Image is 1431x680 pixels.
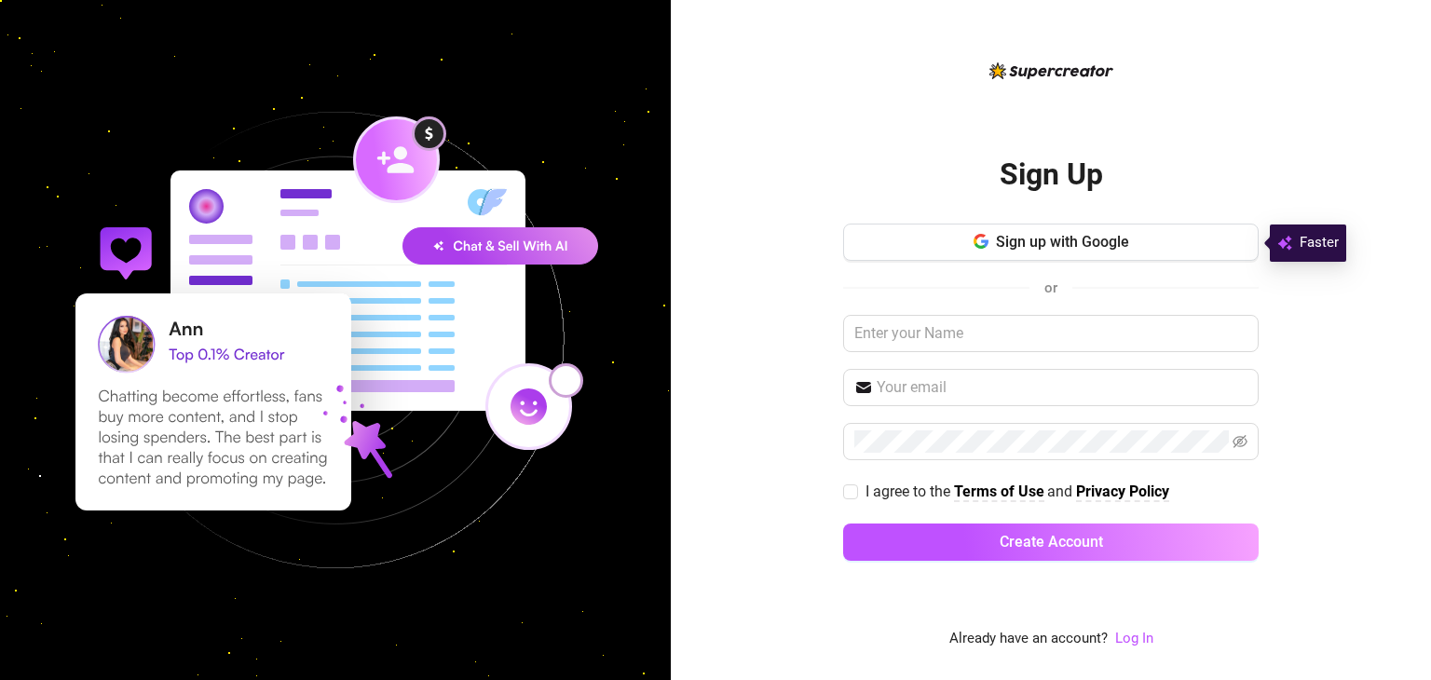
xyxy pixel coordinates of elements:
a: Privacy Policy [1076,483,1169,502]
strong: Terms of Use [954,483,1044,500]
span: Faster [1300,232,1339,254]
span: or [1044,279,1057,296]
input: Enter your Name [843,315,1259,352]
img: svg%3e [1277,232,1292,254]
input: Your email [877,376,1247,399]
span: Already have an account? [949,628,1108,650]
a: Terms of Use [954,483,1044,502]
img: logo-BBDzfeDw.svg [989,62,1113,79]
span: I agree to the [865,483,954,500]
span: eye-invisible [1233,434,1247,449]
span: Sign up with Google [996,233,1129,251]
a: Log In [1115,628,1153,650]
button: Sign up with Google [843,224,1259,261]
button: Create Account [843,524,1259,561]
img: signup-background-D0MIrEPF.svg [13,18,658,662]
strong: Privacy Policy [1076,483,1169,500]
span: and [1047,483,1076,500]
a: Log In [1115,630,1153,646]
span: Create Account [1000,533,1103,551]
h2: Sign Up [1000,156,1103,194]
